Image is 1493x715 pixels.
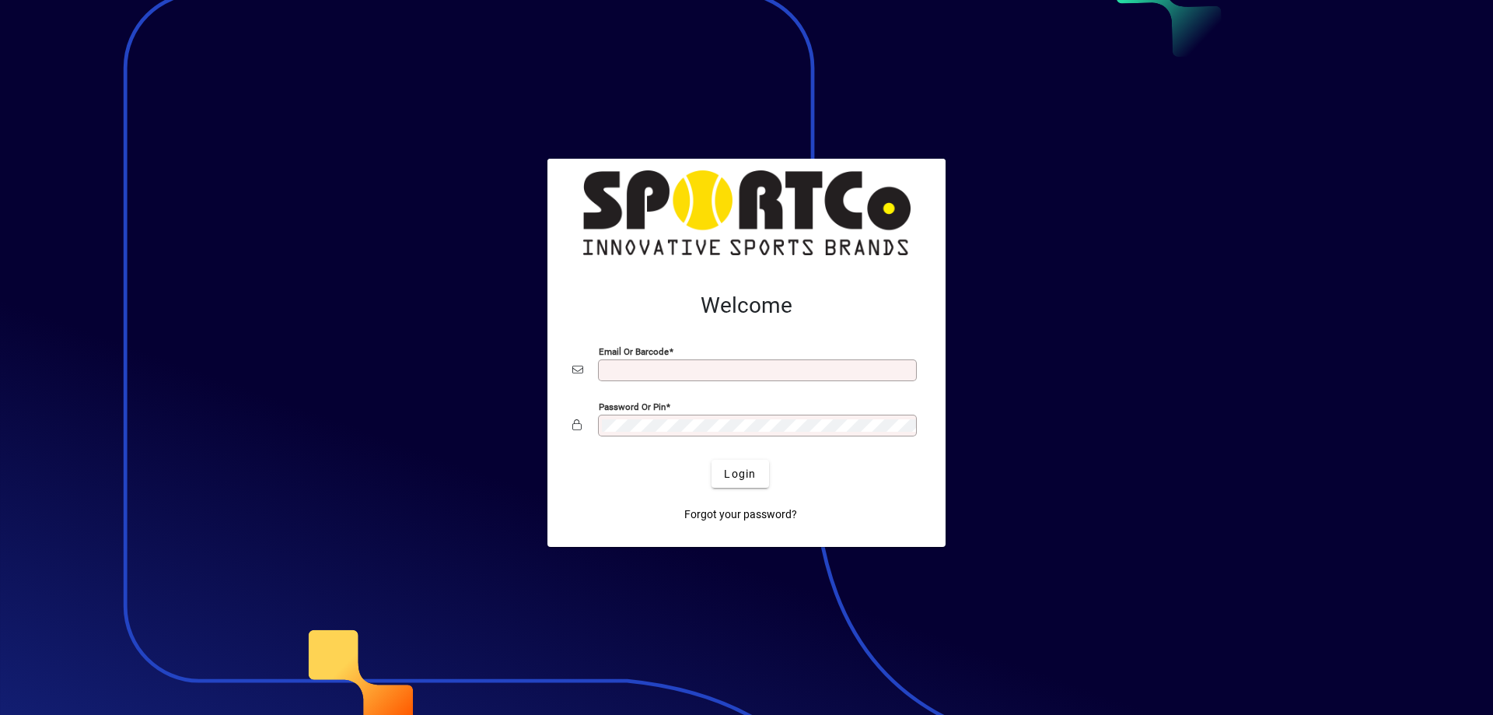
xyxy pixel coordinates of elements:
[678,500,803,528] a: Forgot your password?
[684,506,797,523] span: Forgot your password?
[599,401,666,412] mat-label: Password or Pin
[599,346,669,357] mat-label: Email or Barcode
[724,466,756,482] span: Login
[712,460,768,488] button: Login
[572,293,921,319] h2: Welcome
